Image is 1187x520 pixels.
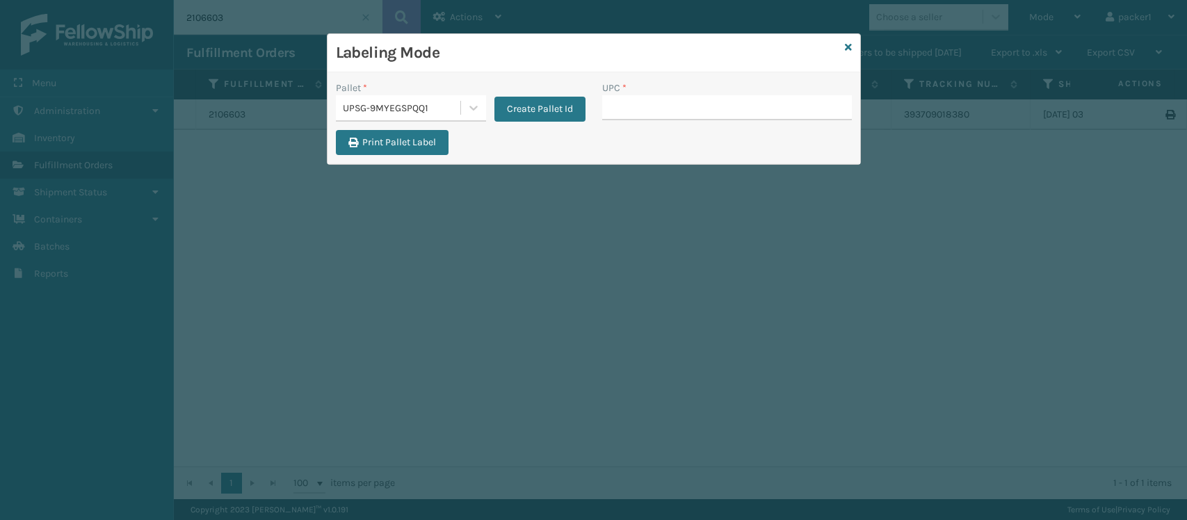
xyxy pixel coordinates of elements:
[343,101,462,115] div: UPSG-9MYEGSPQQ1
[494,97,586,122] button: Create Pallet Id
[602,81,627,95] label: UPC
[336,42,839,63] h3: Labeling Mode
[336,81,367,95] label: Pallet
[336,130,449,155] button: Print Pallet Label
